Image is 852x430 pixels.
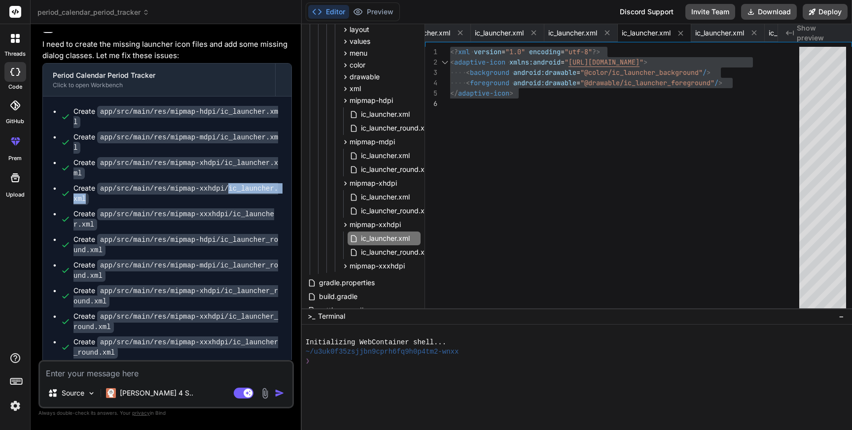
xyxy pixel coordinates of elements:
span: − [839,311,844,321]
span: < [450,58,454,66]
label: threads [4,50,26,58]
span: ic_launcher_round.xml [769,28,840,38]
span: >_ [308,311,315,321]
div: Create [73,132,282,153]
span: version [474,47,501,56]
p: [PERSON_NAME] 4 S.. [120,388,193,398]
span: xml [350,84,361,94]
code: app/src/main/res/mipmap-hdpi/ic_launcher_round.xml [73,234,278,256]
span: ic_launcher.xml [360,191,411,203]
code: app/src/main/res/mipmap-hdpi/ic_launcher.xml [73,106,278,128]
span: drawable [350,72,380,82]
button: Deploy [803,4,848,20]
div: 3 [425,67,437,78]
span: ic_launcher.xml [360,150,411,162]
span: <? [450,47,458,56]
span: "utf-8" [565,47,592,56]
code: app/src/main/res/mipmap-xhdpi/ic_launcher.xml [73,157,278,179]
div: Create [73,106,282,127]
span: menu [350,48,367,58]
span: background [470,68,509,77]
span: mipmap-xhdpi [350,178,397,188]
span: = [576,78,580,87]
button: Download [741,4,797,20]
span: ic_launcher_round.xml [360,246,433,258]
code: app/src/main/res/mipmap-xxxhdpi/ic_launcher.xml [73,208,274,231]
span: = [561,47,565,56]
div: 2 [425,57,437,67]
code: app/src/main/res/mipmap-mdpi/ic_launcher.xml [73,132,278,154]
span: "@drawable/ic_launcher_foreground" [580,78,714,87]
span: xmlns:android [509,58,561,66]
span: mipmap-xxhdpi [350,220,401,230]
span: ic_launcher.xml [360,108,411,120]
span: " [565,58,568,66]
div: Create [73,183,282,204]
div: 5 [425,88,437,99]
span: "@color/ic_launcher_background" [580,68,703,77]
span: mipmap-mdpi [350,137,395,147]
img: attachment [259,388,271,399]
span: ?> [592,47,600,56]
span: adaptive-icon [458,89,509,98]
button: Preview [349,5,397,19]
p: Always double-check its answers. Your in Bind [38,408,294,418]
span: period_calendar_period_tracker [37,7,149,17]
p: Source [62,388,84,398]
span: ~/u3uk0f35zsjjbn9cprh6fq9h0p4tm2-wnxx [306,347,459,357]
span: mipmap-hdpi [350,96,393,105]
span: adaptive-icon [454,58,505,66]
label: code [8,83,22,91]
span: ic_launcher_round.xml [360,164,433,175]
div: Click to collapse the range. [438,57,451,67]
code: app/src/main/res/mipmap-xhdpi/ic_launcher_round.xml [73,285,278,307]
div: 6 [425,99,437,109]
span: ic_launcher.xml [695,28,744,38]
div: 4 [425,78,437,88]
span: values [350,36,370,46]
span: / [714,78,718,87]
div: Create [73,158,282,178]
span: " [639,58,643,66]
span: > [643,58,647,66]
span: Initializing WebContainer shell... [306,338,446,347]
span: layout [350,25,369,34]
span: ic_launcher.xml [622,28,671,38]
span: foreground [470,78,509,87]
span: android:drawable [513,68,576,77]
div: Period Calendar Period Tracker [53,70,265,80]
p: I need to create the missing launcher icon files and add some missing dialog classes. Let me fix ... [42,39,292,61]
span: android:drawable [513,78,576,87]
span: ic_launcher_round.xml [360,122,433,134]
span: color [350,60,365,70]
div: Click to open Workbench [53,81,265,89]
img: Claude 4 Sonnet [106,388,116,398]
code: app/src/main/res/mipmap-xxhdpi/ic_launcher_round.xml [73,311,278,333]
label: prem [8,154,22,163]
span: settings.gradle [318,304,368,316]
span: mipmap-xxxhdpi [350,261,405,271]
span: Terminal [318,311,345,321]
div: Create [73,234,282,255]
span: < [466,68,470,77]
img: icon [275,388,284,398]
span: build.gradle [318,291,358,302]
span: encoding [529,47,561,56]
span: > [707,68,710,77]
img: Pick Models [87,389,96,397]
span: xml [458,47,470,56]
code: app/src/main/res/mipmap-xxhdpi/ic_launcher.xml [73,183,278,205]
span: = [576,68,580,77]
span: ic_launcher_round.xml [360,205,433,217]
span: ic_launcher.xml [360,232,411,244]
span: gradle.properties [318,277,376,289]
img: settings [7,397,24,414]
div: Create [73,337,282,358]
span: privacy [132,410,150,416]
div: Create [73,311,282,332]
span: Show preview [797,23,844,43]
div: Discord Support [614,4,679,20]
div: Create [73,209,282,230]
span: / [703,68,707,77]
button: Period Calendar Period TrackerClick to open Workbench [43,64,275,96]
